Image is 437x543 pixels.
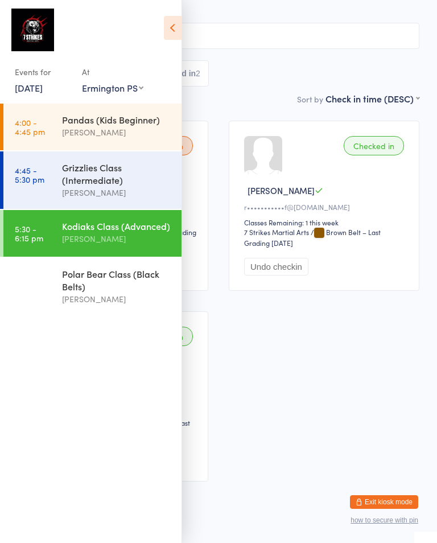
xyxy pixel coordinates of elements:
[3,151,182,209] a: 4:45 -5:30 pmGrizzlies Class (Intermediate)[PERSON_NAME]
[18,23,419,49] input: Search
[3,258,182,315] a: 5:30 -6:15 pmPolar Bear Class (Black Belts)[PERSON_NAME]
[82,63,143,81] div: At
[244,258,308,275] button: Undo checkin
[248,184,315,196] span: [PERSON_NAME]
[15,81,43,94] a: [DATE]
[351,516,418,524] button: how to secure with pin
[62,161,172,186] div: Grizzlies Class (Intermediate)
[82,81,143,94] div: Ermington PS
[15,224,43,242] time: 5:30 - 6:15 pm
[62,186,172,199] div: [PERSON_NAME]
[15,166,44,184] time: 4:45 - 5:30 pm
[325,92,419,105] div: Check in time (DESC)
[62,126,172,139] div: [PERSON_NAME]
[3,210,182,257] a: 5:30 -6:15 pmKodiaks Class (Advanced)[PERSON_NAME]
[62,293,172,306] div: [PERSON_NAME]
[196,69,200,78] div: 2
[344,136,404,155] div: Checked in
[244,227,309,237] div: 7 Strikes Martial Arts
[62,232,172,245] div: [PERSON_NAME]
[244,217,407,227] div: Classes Remaining: 1 this week
[15,63,71,81] div: Events for
[350,495,418,509] button: Exit kiosk mode
[297,93,323,105] label: Sort by
[62,268,172,293] div: Polar Bear Class (Black Belts)
[15,272,43,290] time: 5:30 - 6:15 pm
[62,113,172,126] div: Pandas (Kids Beginner)
[244,202,407,212] div: r•••••••••••f@[DOMAIN_NAME]
[15,118,45,136] time: 4:00 - 4:45 pm
[62,220,172,232] div: Kodiaks Class (Advanced)
[11,9,54,51] img: 7 Strikes Martial Arts
[3,104,182,150] a: 4:00 -4:45 pmPandas (Kids Beginner)[PERSON_NAME]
